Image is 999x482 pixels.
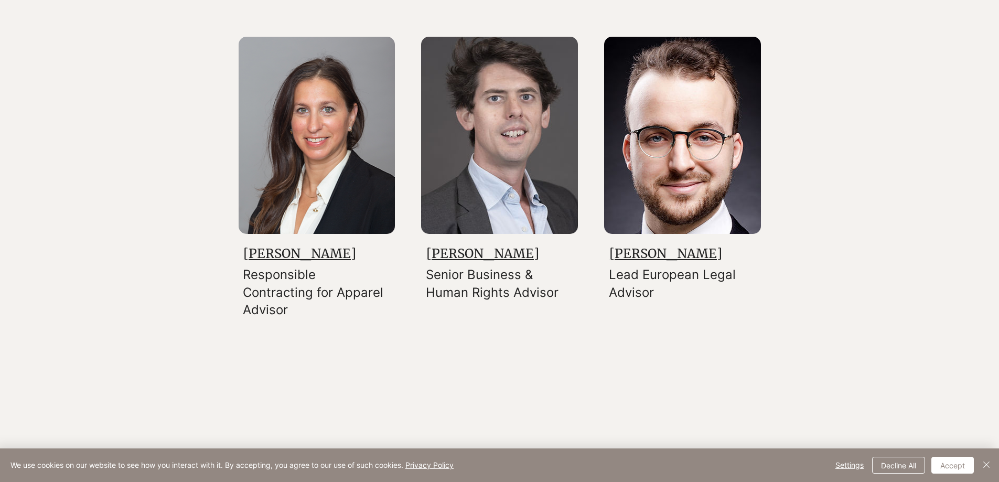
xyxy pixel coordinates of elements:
span: We use cookies on our website to see how you interact with it. By accepting, you agree to our use... [10,460,454,470]
a: [PERSON_NAME] [609,245,722,262]
p: Lead European Legal Advisor [609,266,750,301]
button: Decline All [872,457,925,474]
p: Senior Business & Human Rights Advisor [426,266,567,301]
button: Close [980,457,993,474]
span: Settings [835,457,864,473]
a: Privacy Policy [405,460,454,469]
a: [PERSON_NAME] [243,245,356,262]
img: Close [980,458,993,471]
a: [PERSON_NAME] [426,245,539,262]
button: Accept [931,457,974,474]
p: Responsible Contracting for Apparel Advisor [243,266,384,319]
